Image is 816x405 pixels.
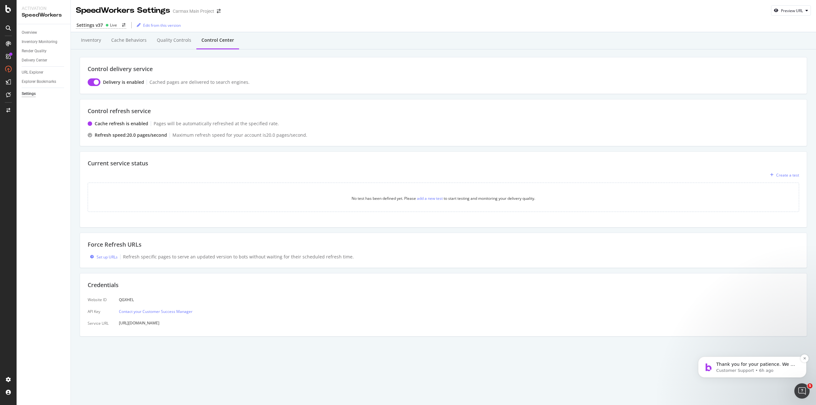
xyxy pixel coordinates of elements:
[110,22,117,28] div: Live
[768,170,799,180] button: Create a test
[119,318,193,328] div: [URL][DOMAIN_NAME]
[22,69,66,76] a: URL Explorer
[143,23,181,28] div: Edit from this version
[157,37,191,43] div: Quality Controls
[88,107,799,115] div: Control refresh service
[149,79,250,85] div: Cached pages are delivered to search engines.
[22,11,65,19] div: SpeedWorkers
[88,65,799,73] div: Control delivery service
[794,383,810,399] iframe: Intercom live chat
[22,90,66,97] a: Settings
[154,120,279,127] div: Pages will be automatically refreshed at the specified rate.
[776,172,799,178] div: Create a test
[119,307,193,315] button: Contact your Customer Success Manager
[123,254,354,260] div: Refresh specific pages to serve an updated version to bots without waiting for their scheduled re...
[112,38,120,46] button: Dismiss notification
[688,316,816,388] iframe: Intercom notifications message
[807,383,812,388] span: 5
[22,5,65,11] div: Activation
[217,9,221,13] div: arrow-right-arrow-left
[88,294,109,305] div: Website ID
[81,37,101,43] div: Inventory
[22,90,36,97] div: Settings
[88,281,799,289] div: Credentials
[22,69,43,76] div: URL Explorer
[173,8,214,14] div: Carmax Main Project
[122,23,126,27] div: arrow-right-arrow-left
[134,20,181,30] button: Edit from this version
[88,318,109,329] div: Service URL
[417,196,443,201] div: add a new test
[771,5,811,16] button: Preview URL
[22,78,56,85] div: Explorer Bookmarks
[28,45,110,51] p: Thank you for your patience. We will try to get back to you as soon as possible.
[781,8,803,13] div: Preview URL
[14,46,25,56] img: Profile image for Customer Support
[76,5,170,16] div: SpeedWorkers Settings
[111,37,147,43] div: Cache behaviors
[22,29,37,36] div: Overview
[22,57,47,64] div: Delivery Center
[201,37,234,43] div: Control Center
[28,51,110,57] p: Message from Customer Support, sent 6h ago
[103,79,144,85] div: Delivery is enabled
[22,57,66,64] a: Delivery Center
[95,132,167,138] div: Refresh speed: 20.0 pages /second
[95,120,148,127] div: Cache refresh is enabled
[22,39,66,45] a: Inventory Monitoring
[22,78,66,85] a: Explorer Bookmarks
[22,29,66,36] a: Overview
[88,159,799,168] div: Current service status
[119,309,193,314] a: Contact your Customer Success Manager
[22,48,47,54] div: Render Quality
[97,254,118,260] div: Set up URLs
[172,132,307,138] div: Maximum refresh speed for your account is 20.0 pages /second.
[119,294,193,305] div: QGXHEL
[22,48,66,54] a: Render Quality
[76,22,103,28] div: Settings v37
[10,40,118,61] div: message notification from Customer Support, 6h ago. Thank you for your patience. We will try to g...
[22,39,57,45] div: Inventory Monitoring
[88,305,109,318] div: API Key
[88,254,118,260] button: Set up URLs
[352,196,535,201] div: No test has been defined yet. Please to start testing and monitoring your delivery quality.
[88,241,799,249] div: Force Refresh URLs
